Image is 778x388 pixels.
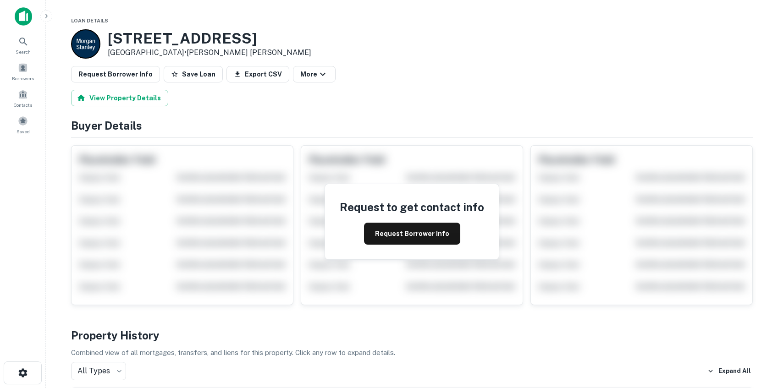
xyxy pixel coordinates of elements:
span: Contacts [14,101,32,109]
span: Search [16,48,31,55]
img: capitalize-icon.png [15,7,32,26]
a: Saved [3,112,43,137]
a: Borrowers [3,59,43,84]
span: Saved [17,128,30,135]
button: Export CSV [226,66,289,82]
span: Loan Details [71,18,108,23]
h4: Property History [71,327,753,344]
button: Request Borrower Info [71,66,160,82]
div: All Types [71,362,126,380]
button: Expand All [705,364,753,378]
a: Search [3,33,43,57]
p: Combined view of all mortgages, transfers, and liens for this property. Click any row to expand d... [71,347,753,358]
p: [GEOGRAPHIC_DATA] • [108,47,311,58]
span: Borrowers [12,75,34,82]
h4: Buyer Details [71,117,753,134]
h4: Request to get contact info [340,199,484,215]
button: View Property Details [71,90,168,106]
h3: [STREET_ADDRESS] [108,30,311,47]
a: Contacts [3,86,43,110]
a: [PERSON_NAME] [PERSON_NAME] [187,48,311,57]
button: Save Loan [164,66,223,82]
iframe: Chat Widget [732,315,778,359]
button: More [293,66,336,82]
button: Request Borrower Info [364,223,460,245]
